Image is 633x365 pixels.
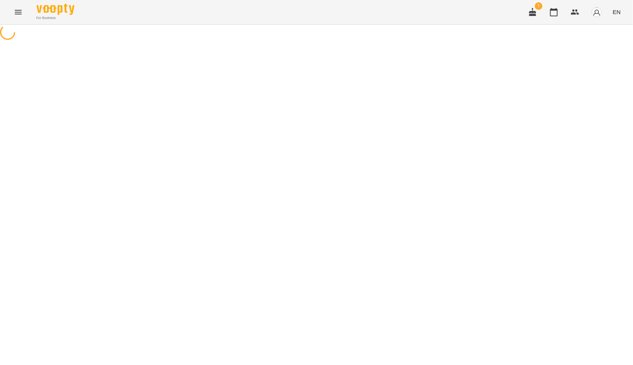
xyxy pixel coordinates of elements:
span: For Business [36,16,74,21]
span: 1 [535,2,543,10]
img: Voopty Logo [36,4,74,15]
span: EN [613,8,621,16]
img: avatar_s.png [592,7,602,17]
button: EN [610,5,624,19]
button: Menu [9,3,27,21]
